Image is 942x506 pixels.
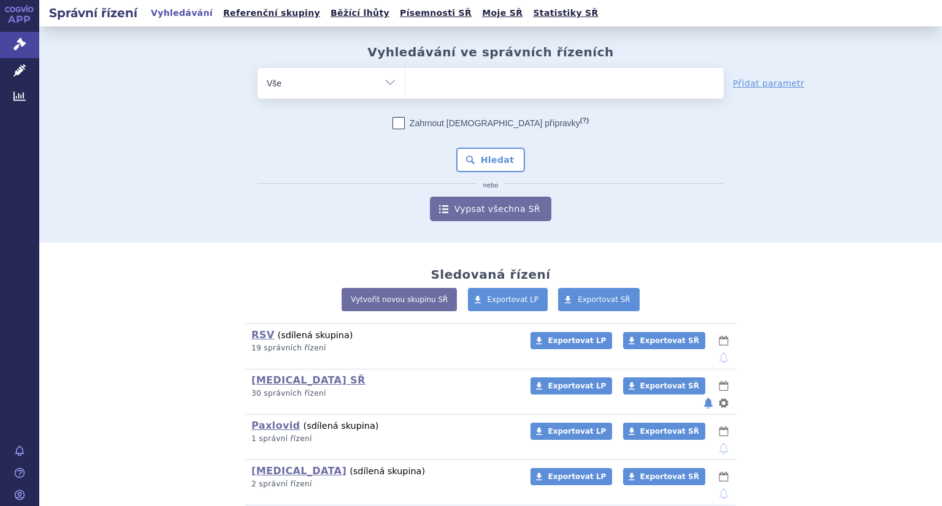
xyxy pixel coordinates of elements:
span: Exportovat SŘ [640,427,699,436]
abbr: (?) [580,116,589,124]
button: lhůty [718,379,730,393]
span: (sdílená skupina) [278,330,353,340]
button: Hledat [456,148,526,172]
span: Exportovat LP [548,427,606,436]
button: notifikace [718,486,730,501]
a: Exportovat SŘ [623,332,705,349]
button: notifikace [702,396,714,410]
span: Exportovat LP [548,382,606,390]
a: Exportovat SŘ [623,377,705,395]
span: Exportovat LP [488,295,539,304]
a: Exportovat SŘ [623,468,705,485]
a: Exportovat LP [530,377,612,395]
p: 19 správních řízení [251,343,515,353]
a: Paxlovid [251,420,300,431]
a: Moje SŘ [478,5,526,21]
a: Vypsat všechna SŘ [430,197,551,221]
a: Vytvořit novou skupinu SŘ [342,288,457,311]
span: (sdílená skupina) [350,466,425,476]
h2: Sledovaná řízení [431,267,550,282]
button: lhůty [718,469,730,484]
a: Exportovat LP [530,423,612,440]
p: 30 správních řízení [251,388,515,399]
label: Zahrnout [DEMOGRAPHIC_DATA] přípravky [392,117,589,129]
a: Exportovat SŘ [623,423,705,440]
a: Exportovat LP [468,288,548,311]
span: Exportovat SŘ [578,295,630,304]
button: lhůty [718,333,730,348]
span: Exportovat SŘ [640,472,699,481]
h2: Správní řízení [39,4,147,21]
a: RSV [251,329,274,341]
h2: Vyhledávání ve správních řízeních [367,45,614,59]
a: [MEDICAL_DATA] SŘ [251,374,366,386]
button: lhůty [718,424,730,439]
a: [MEDICAL_DATA] [251,465,347,477]
p: 2 správní řízení [251,479,515,489]
a: Exportovat LP [530,468,612,485]
button: notifikace [718,350,730,365]
a: Statistiky SŘ [529,5,602,21]
a: Písemnosti SŘ [396,5,475,21]
a: Běžící lhůty [327,5,393,21]
span: Exportovat SŘ [640,382,699,390]
a: Přidat parametr [733,77,805,89]
a: Referenční skupiny [220,5,324,21]
span: Exportovat SŘ [640,336,699,345]
span: Exportovat LP [548,336,606,345]
a: Exportovat SŘ [558,288,640,311]
span: Exportovat LP [548,472,606,481]
button: nastavení [718,396,730,410]
button: notifikace [718,441,730,456]
span: (sdílená skupina) [304,421,379,431]
i: nebo [477,182,505,189]
a: Vyhledávání [147,5,216,21]
p: 1 správní řízení [251,434,515,444]
a: Exportovat LP [530,332,612,349]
